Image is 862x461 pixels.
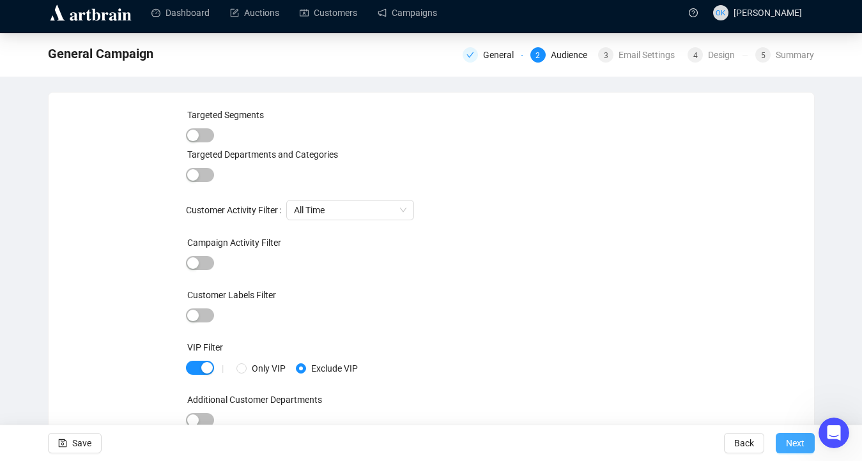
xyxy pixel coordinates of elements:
div: Summary [776,47,814,63]
label: Customer Activity Filter [186,200,286,220]
label: VIP Filter [187,342,223,352]
img: logo [48,3,134,23]
div: General [463,47,523,63]
div: | [222,363,224,374]
span: OK [716,7,725,19]
iframe: Intercom live chat [819,418,849,448]
label: Customer Labels Filter [187,290,276,300]
span: 4 [693,51,698,60]
span: Next [786,425,804,461]
button: Save [48,433,102,453]
span: 2 [535,51,540,60]
span: Back [734,425,754,461]
label: Targeted Segments [187,110,264,120]
span: question-circle [689,8,698,17]
label: Targeted Departments and Categories [187,149,338,160]
div: Design [708,47,743,63]
div: Email Settings [619,47,682,63]
span: save [58,439,67,448]
div: 4Design [688,47,748,63]
span: 3 [604,51,608,60]
label: Additional Customer Departments [187,395,322,405]
span: [PERSON_NAME] [734,8,802,18]
div: Audience [551,47,595,63]
button: Back [724,433,764,453]
span: Exclude VIP [306,361,363,375]
span: Only VIP [247,361,291,375]
span: General Campaign [48,43,153,64]
span: Save [72,425,91,461]
div: 2Audience [530,47,590,63]
button: Next [776,433,815,453]
span: 5 [761,51,766,60]
div: 3Email Settings [598,47,680,63]
div: 5Summary [755,47,814,63]
span: check [466,51,474,59]
div: General [483,47,521,63]
label: Campaign Activity Filter [187,238,281,248]
span: All Time [294,200,406,220]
